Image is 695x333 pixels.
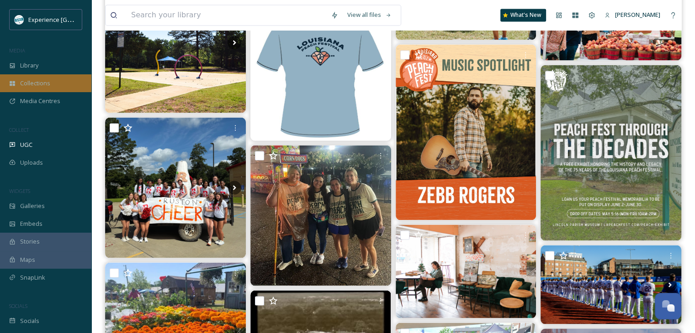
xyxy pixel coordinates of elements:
[127,5,326,25] input: Search your library
[541,65,681,240] img: Starting tomorrow, you can drop off your Peach Fest memorabilia at the Lincoln Parish Museum to b...
[500,9,546,21] a: What's New
[9,126,29,133] span: COLLECT
[20,79,50,88] span: Collections
[9,302,27,309] span: SOCIALS
[655,293,681,319] button: Open Chat
[615,10,660,19] span: [PERSON_NAME]
[20,158,43,167] span: Uploads
[20,255,35,264] span: Maps
[20,219,42,228] span: Embeds
[396,224,536,318] img: 🎨 Art Ramble returns to Downtown Ruston on May 15! Stroll through the streets, take in vibrant lo...
[28,15,119,24] span: Experience [GEOGRAPHIC_DATA]
[250,145,391,286] img: We are still looking to fill a few more volunteer spots! Grab a slot with your friends and help m...
[20,237,40,246] span: Stories
[105,117,246,258] img: Here's a quick look at some past #LAPeachFest Parades! You can click the link in our bio to sign ...
[250,6,391,140] img: 📣 Specialty T-Shirt DROP! 📣 This exclusive #LAPeachFest tee is ONLY available on festival day—Sat...
[20,61,38,70] span: Library
[15,15,24,24] img: 24IZHUKKFBA4HCESFN4PRDEIEY.avif
[541,245,681,324] img: It’s a Loyal Blue Weekend in #RustonLA! 💙⚾🥎 Cheer on @LATechBSB and @LATechSB with a special week...
[20,273,45,282] span: SnapLink
[9,47,25,54] span: MEDIA
[20,202,45,210] span: Galleries
[396,44,536,220] img: Catch Zebb Rogers on the Railroad Park Stage at 11:00AM, Saturday, June 7! This singer/songwriter...
[20,317,39,325] span: Socials
[20,97,60,105] span: Media Centres
[20,140,32,149] span: UGC
[9,187,30,194] span: WIDGETS
[343,6,396,24] a: View all files
[600,6,665,24] a: [PERSON_NAME]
